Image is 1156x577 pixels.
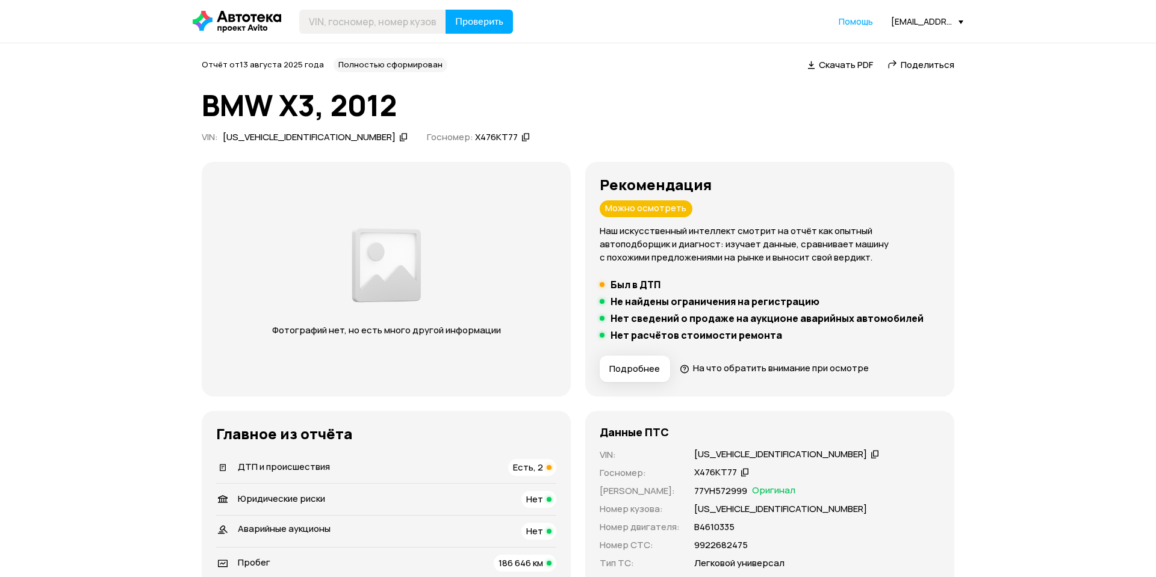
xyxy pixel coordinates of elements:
[819,58,873,71] span: Скачать PDF
[752,484,795,498] span: Оригинал
[600,356,670,382] button: Подробнее
[202,89,954,122] h1: BMW X3, 2012
[600,557,680,570] p: Тип ТС :
[600,224,940,264] p: Наш искусственный интеллект смотрит на отчёт как опытный автоподборщик и диагност: изучает данные...
[427,131,473,143] span: Госномер:
[611,279,660,291] h5: Был в ДТП
[600,538,680,552] p: Номер СТС :
[611,295,819,307] h5: Не найдены ограничения на регистрацию
[238,492,325,505] span: Юридические риски
[446,10,513,34] button: Проверить
[839,16,873,27] span: Помощь
[600,425,669,439] h4: Данные ПТС
[260,324,512,337] p: Фотографий нет, но есть много другой информации
[202,131,218,143] span: VIN :
[526,525,543,537] span: Нет
[807,58,873,71] a: Скачать PDF
[694,484,747,498] p: 77УН572999
[694,466,737,479] div: Х476КТ77
[901,58,954,71] span: Поделиться
[694,538,748,552] p: 9922682475
[694,448,867,461] div: [US_VEHICLE_IDENTIFICATION_NUMBER]
[238,460,330,473] span: ДТП и происшествия
[202,59,324,70] span: Отчёт от 13 августа 2025 года
[694,502,867,516] p: [US_VEHICLE_IDENTIFICATION_NUMBER]
[299,10,446,34] input: VIN, госномер, номер кузова
[609,363,660,375] span: Подробнее
[600,484,680,498] p: [PERSON_NAME] :
[680,362,869,374] a: На что обратить внимание при осмотре
[238,522,331,535] span: Аварийные аукционы
[891,16,963,27] div: [EMAIL_ADDRESS][DOMAIN_NAME]
[600,466,680,480] p: Госномер :
[475,131,518,144] div: Х476КТ77
[693,362,869,374] span: На что обратить внимание при осмотре
[600,520,680,534] p: Номер двигателя :
[694,520,735,534] p: В4610335
[600,448,680,461] p: VIN :
[223,131,396,144] div: [US_VEHICLE_IDENTIFICATION_NUMBER]
[839,16,873,28] a: Помощь
[611,329,782,341] h5: Нет расчётов стоимости ремонта
[238,556,270,569] span: Пробег
[611,312,924,324] h5: Нет сведений о продаже на аукционе аварийных автомобилей
[600,502,680,516] p: Номер кузова :
[513,461,543,474] span: Есть, 2
[349,221,424,309] img: d89e54fb62fcf1f0.png
[600,200,692,217] div: Можно осмотреть
[694,557,785,570] p: Легковой универсал
[334,58,447,72] div: Полностью сформирован
[600,176,940,193] h3: Рекомендация
[216,425,556,442] h3: Главное из отчёта
[455,17,503,26] span: Проверить
[526,493,543,505] span: Нет
[887,58,954,71] a: Поделиться
[499,557,543,569] span: 186 646 км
